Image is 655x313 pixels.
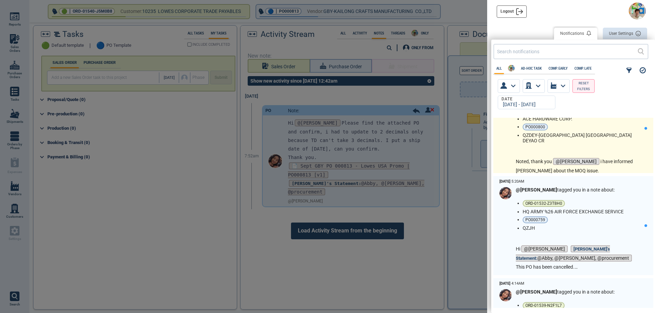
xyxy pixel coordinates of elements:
[523,225,642,231] li: QZJH
[499,282,524,286] label: 4:14AM
[491,118,653,308] div: grid
[523,116,642,122] li: ACE HARDWARE CORP.
[629,2,646,19] img: Avatar
[516,262,644,272] p: This PO has been cancelled.
[494,67,504,70] label: All
[516,245,632,261] span: @Abby, @[PERSON_NAME], @procurement
[554,28,647,41] div: outlined primary button group
[501,102,550,108] div: [DATE] - [DATE]
[508,65,515,72] img: Avatar
[516,187,615,193] span: tagged you in a note about:
[501,97,513,102] legend: Date
[525,201,562,205] span: ORD-01532-Z3T8H0
[516,157,644,175] p: Noted, thank you i have informed [PERSON_NAME] about the MOQ issue.
[499,187,512,199] img: Avatar
[523,132,642,143] li: QZDEY-[GEOGRAPHIC_DATA] [GEOGRAPHIC_DATA] DEYAO CR
[516,187,557,193] strong: @[PERSON_NAME]
[603,28,647,40] button: User Settings
[497,5,527,18] button: Logout
[516,289,615,295] span: tagged you in a note about:
[499,180,524,184] label: 5:20AM
[516,246,610,261] strong: [PERSON_NAME]'s Statement:
[525,218,545,222] span: PO000759
[553,158,599,165] span: @[PERSON_NAME]
[525,125,545,129] span: PO000800
[523,209,642,214] li: HQ ARMY %26 AIR FORCE EXCHANGE SERVICE
[499,289,512,301] img: Avatar
[576,80,592,92] span: RESET FILTERS
[516,244,644,262] p: Hi
[521,245,568,252] span: @[PERSON_NAME]
[572,67,594,70] label: COMP. LATE
[525,303,562,308] span: ORD-01539-N2F1L7
[547,67,570,70] label: COMP. EARLY
[572,79,595,93] button: RESET FILTERS
[499,281,510,286] strong: [DATE]
[499,179,510,184] strong: [DATE]
[519,67,544,70] label: AD-HOC TASK
[497,46,638,56] input: Search notifications
[554,28,597,40] button: Notifications
[516,289,557,295] strong: @[PERSON_NAME]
